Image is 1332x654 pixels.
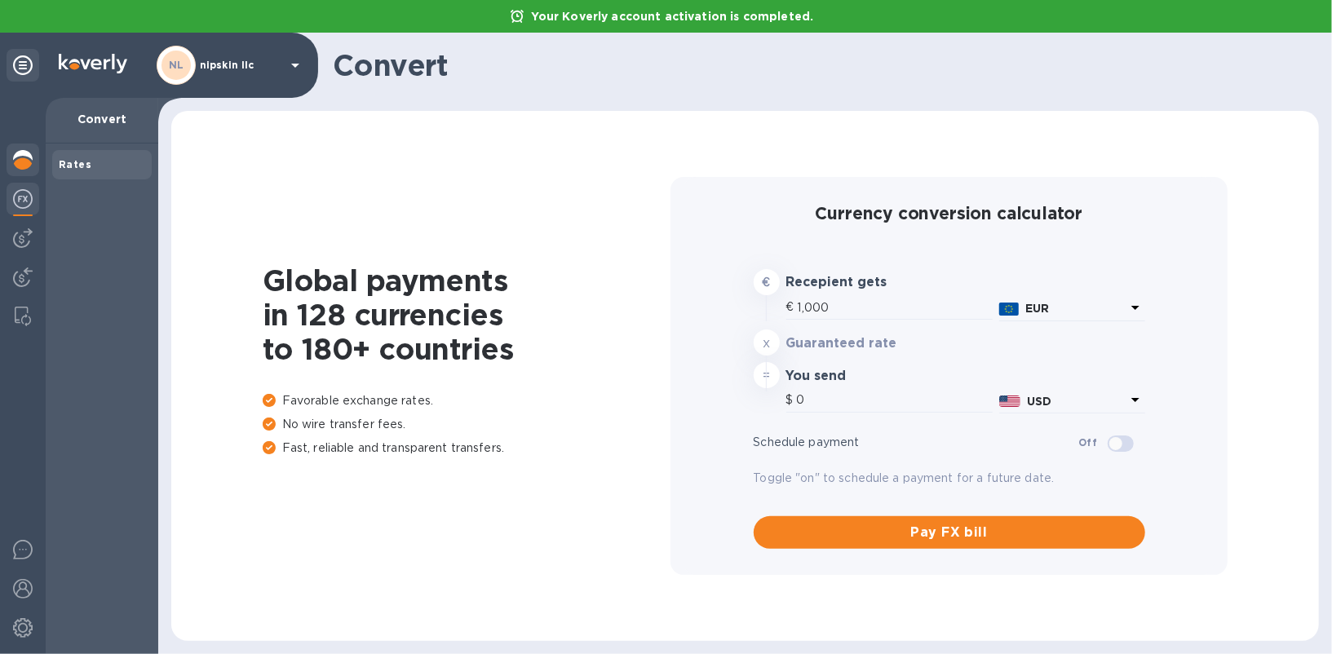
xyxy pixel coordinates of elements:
[786,275,945,290] h3: Recepient gets
[754,470,1145,487] p: Toggle "on" to schedule a payment for a future date.
[263,416,670,433] p: No wire transfer fees.
[999,395,1021,407] img: USD
[200,60,281,71] p: nipskin llc
[754,329,780,356] div: x
[767,523,1132,542] span: Pay FX bill
[1025,302,1049,315] b: EUR
[797,388,993,413] input: Amount
[1027,395,1051,408] b: USD
[786,336,945,351] h3: Guaranteed rate
[263,263,670,366] h1: Global payments in 128 currencies to 180+ countries
[1078,436,1097,449] b: Off
[754,516,1145,549] button: Pay FX bill
[524,8,822,24] p: Your Koverly account activation is completed.
[13,189,33,209] img: Foreign exchange
[786,295,798,320] div: €
[263,392,670,409] p: Favorable exchange rates.
[754,362,780,388] div: =
[169,59,184,71] b: NL
[7,49,39,82] div: Unpin categories
[333,48,1306,82] h1: Convert
[263,440,670,457] p: Fast, reliable and transparent transfers.
[754,434,1079,451] p: Schedule payment
[754,203,1145,223] h2: Currency conversion calculator
[762,276,770,289] strong: €
[59,158,91,170] b: Rates
[798,295,993,320] input: Amount
[786,369,945,384] h3: You send
[59,54,127,73] img: Logo
[786,388,797,413] div: $
[59,111,145,127] p: Convert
